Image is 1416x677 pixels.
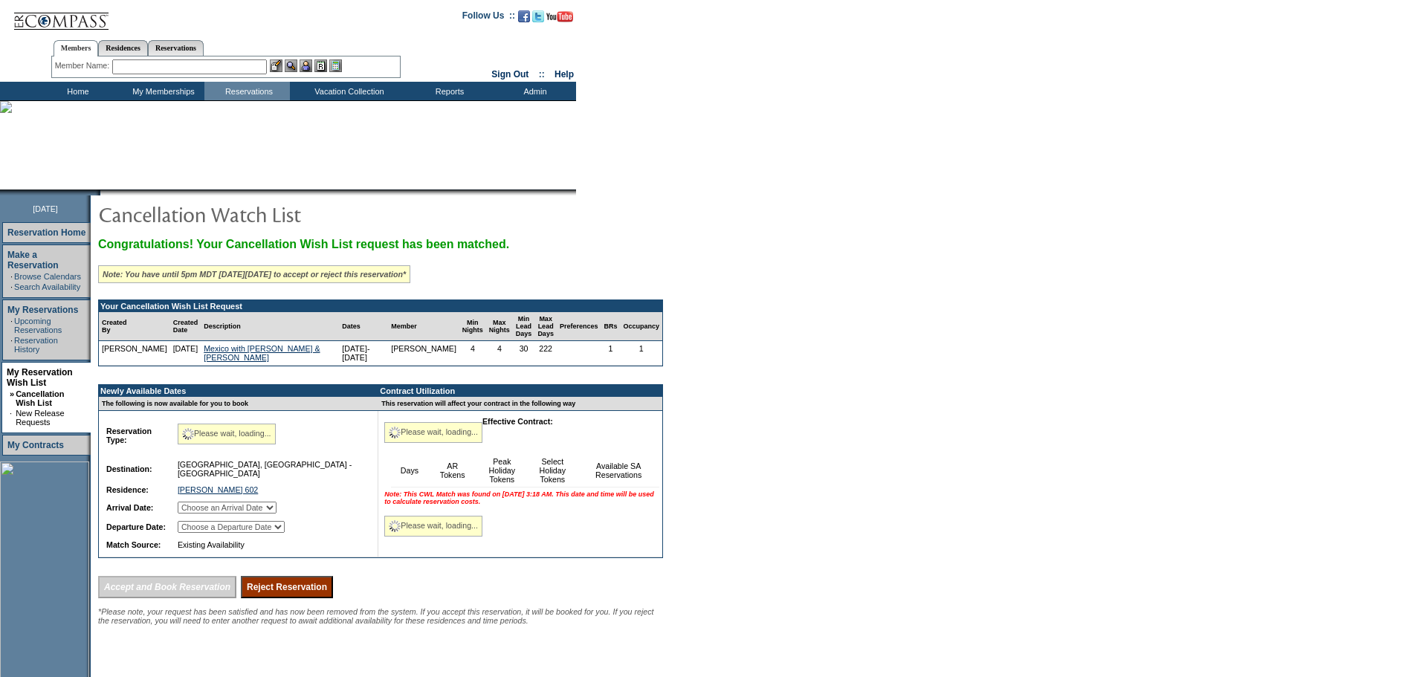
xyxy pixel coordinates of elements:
[459,312,486,341] td: Min Nights
[378,397,662,411] td: This reservation will affect your contract in the following way
[10,317,13,334] td: ·
[482,417,553,426] b: Effective Contract:
[106,485,149,494] b: Residence:
[14,317,62,334] a: Upcoming Reservations
[7,227,85,238] a: Reservation Home
[10,282,13,291] td: ·
[388,312,459,341] td: Member
[14,272,81,281] a: Browse Calendars
[148,40,204,56] a: Reservations
[339,341,388,366] td: [DATE]- [DATE]
[98,607,654,625] span: *Please note, your request has been satisfied and has now been removed from the system. If you ac...
[119,82,204,100] td: My Memberships
[10,336,13,354] td: ·
[175,537,365,552] td: Existing Availability
[290,82,405,100] td: Vacation Collection
[7,250,59,271] a: Make a Reservation
[10,389,14,398] b: »
[491,82,576,100] td: Admin
[389,427,401,438] img: spinner2.gif
[534,341,557,366] td: 222
[241,576,333,598] input: Reject Reservation
[532,10,544,22] img: Follow us on Twitter
[106,540,161,549] b: Match Source:
[103,270,406,279] i: Note: You have until 5pm MDT [DATE][DATE] to accept or reject this reservation*
[16,409,64,427] a: New Release Requests
[314,59,327,72] img: Reservations
[388,341,459,366] td: [PERSON_NAME]
[462,9,515,27] td: Follow Us ::
[106,522,166,531] b: Departure Date:
[329,59,342,72] img: b_calculator.gif
[204,82,290,100] td: Reservations
[486,341,513,366] td: 4
[384,516,482,537] div: Please wait, loading...
[620,312,662,341] td: Occupancy
[557,312,601,341] td: Preferences
[98,40,148,56] a: Residences
[578,454,659,487] td: Available SA Reservations
[106,503,153,512] b: Arrival Date:
[339,312,388,341] td: Dates
[99,397,369,411] td: The following is now available for you to book
[459,341,486,366] td: 4
[33,82,119,100] td: Home
[539,69,545,80] span: ::
[204,344,320,362] a: Mexico with [PERSON_NAME] & [PERSON_NAME]
[555,69,574,80] a: Help
[100,190,102,195] img: blank.gif
[10,409,14,427] td: ·
[16,389,64,407] a: Cancellation Wish List
[182,428,194,440] img: spinner2.gif
[381,487,659,508] td: Note: This CWL Match was found on [DATE] 3:18 AM. This date and time will be used to calculate re...
[175,457,365,481] td: [GEOGRAPHIC_DATA], [GEOGRAPHIC_DATA] - [GEOGRAPHIC_DATA]
[33,204,58,213] span: [DATE]
[405,82,491,100] td: Reports
[14,336,58,354] a: Reservation History
[99,385,369,397] td: Newly Available Dates
[285,59,297,72] img: View
[54,40,99,56] a: Members
[99,300,662,312] td: Your Cancellation Wish List Request
[99,312,170,341] td: Created By
[513,341,535,366] td: 30
[106,464,152,473] b: Destination:
[98,238,509,250] span: Congratulations! Your Cancellation Wish List request has been matched.
[518,10,530,22] img: Become our fan on Facebook
[14,282,80,291] a: Search Availability
[620,341,662,366] td: 1
[170,341,201,366] td: [DATE]
[534,312,557,341] td: Max Lead Days
[7,440,64,450] a: My Contracts
[527,454,578,487] td: Select Holiday Tokens
[428,454,476,487] td: AR Tokens
[106,427,152,444] b: Reservation Type:
[178,485,258,494] a: [PERSON_NAME] 602
[98,199,395,229] img: pgTtlCancellationNotification.gif
[201,312,339,341] td: Description
[99,341,170,366] td: [PERSON_NAME]
[601,312,620,341] td: BRs
[384,422,482,443] div: Please wait, loading...
[391,454,428,487] td: Days
[98,576,236,598] input: Accept and Book Reservation
[270,59,282,72] img: b_edit.gif
[7,305,78,315] a: My Reservations
[95,190,100,195] img: promoShadowLeftCorner.gif
[55,59,112,72] div: Member Name:
[7,367,73,388] a: My Reservation Wish List
[546,15,573,24] a: Subscribe to our YouTube Channel
[513,312,535,341] td: Min Lead Days
[378,385,662,397] td: Contract Utilization
[170,312,201,341] td: Created Date
[601,341,620,366] td: 1
[532,15,544,24] a: Follow us on Twitter
[476,454,527,487] td: Peak Holiday Tokens
[300,59,312,72] img: Impersonate
[486,312,513,341] td: Max Nights
[178,424,276,444] div: Please wait, loading...
[491,69,528,80] a: Sign Out
[518,15,530,24] a: Become our fan on Facebook
[10,272,13,281] td: ·
[546,11,573,22] img: Subscribe to our YouTube Channel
